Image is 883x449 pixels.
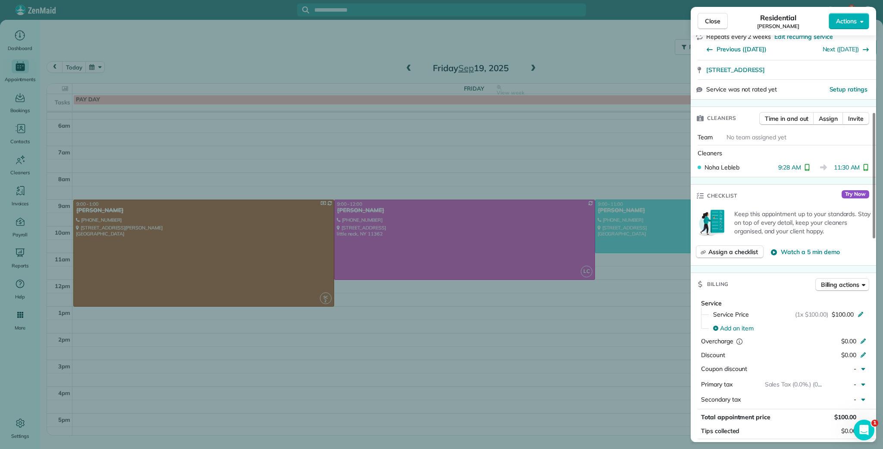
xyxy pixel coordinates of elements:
[706,66,871,74] a: [STREET_ADDRESS]
[823,45,870,53] button: Next ([DATE])
[706,45,767,53] button: Previous ([DATE])
[854,420,874,440] iframe: Intercom live chat
[760,13,797,23] span: Residential
[701,365,747,373] span: Coupon discount
[834,413,856,421] span: $100.00
[707,280,729,289] span: Billing
[841,427,856,435] span: $0.00
[701,380,733,388] span: Primary tax
[819,114,838,123] span: Assign
[854,396,856,403] span: -
[701,396,741,403] span: Secondary tax
[759,112,814,125] button: Time in and out
[778,163,801,172] span: 9:28 AM
[774,32,833,41] span: Edit recurring service
[701,337,776,345] div: Overcharge
[836,17,857,25] span: Actions
[698,13,728,29] button: Close
[713,310,749,319] span: Service Price
[830,85,868,94] button: Setup ratings
[813,112,843,125] button: Assign
[734,210,871,235] p: Keep this appointment up to your standards. Stay on top of every detail, keep your cleaners organ...
[848,114,864,123] span: Invite
[705,163,739,172] span: Noha Lebleb
[765,114,808,123] span: Time in and out
[781,248,839,256] span: Watch a 5 min demo
[706,33,771,41] span: Repeats every 2 weeks
[834,163,860,172] span: 11:30 AM
[698,425,869,437] button: Tips collected$0.00
[726,133,786,141] span: No team assigned yet
[717,45,767,53] span: Previous ([DATE])
[854,365,856,373] span: -
[708,321,869,335] button: Add an item
[707,192,737,200] span: Checklist
[701,427,739,435] span: Tips collected
[830,85,868,93] span: Setup ratings
[795,310,829,319] span: (1x $100.00)
[871,420,878,427] span: 1
[701,351,725,359] span: Discount
[832,310,854,319] span: $100.00
[842,112,869,125] button: Invite
[854,380,856,388] span: -
[757,23,799,30] span: [PERSON_NAME]
[770,248,839,256] button: Watch a 5 min demo
[765,380,825,388] span: Sales Tax (0.0%.) (0%)
[707,114,736,122] span: Cleaners
[698,149,722,157] span: Cleaners
[708,308,869,321] button: Service Price(1x $100.00)$100.00
[706,85,777,94] span: Service was not rated yet
[823,45,859,53] a: Next ([DATE])
[698,133,713,141] span: Team
[701,413,770,421] span: Total appointment price
[706,66,765,74] span: [STREET_ADDRESS]
[705,17,720,25] span: Close
[696,245,764,258] button: Assign a checklist
[841,337,856,345] span: $0.00
[701,299,722,307] span: Service
[720,324,754,333] span: Add an item
[708,248,758,256] span: Assign a checklist
[842,190,869,199] span: Try Now
[841,351,856,359] span: $0.00
[821,280,859,289] span: Billing actions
